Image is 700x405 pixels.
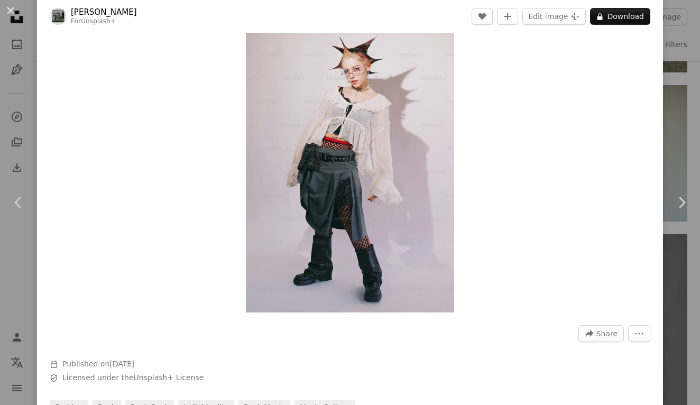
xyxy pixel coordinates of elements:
[62,373,204,383] span: Licensed under the
[71,7,137,17] a: [PERSON_NAME]
[50,8,67,25] img: Go to Eduardo Ramos's profile
[522,8,586,25] button: Edit image
[663,152,700,253] a: Next
[578,325,624,342] button: Share this image
[71,17,137,26] div: For
[81,17,116,25] a: Unsplash+
[628,325,650,342] button: More Actions
[134,373,204,382] a: Unsplash+ License
[472,8,493,25] button: Like
[596,326,618,342] span: Share
[497,8,518,25] button: Add to Collection
[62,360,135,368] span: Published on
[109,360,134,368] time: February 24, 2025 at 6:23:52 AM MST
[590,8,650,25] button: Download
